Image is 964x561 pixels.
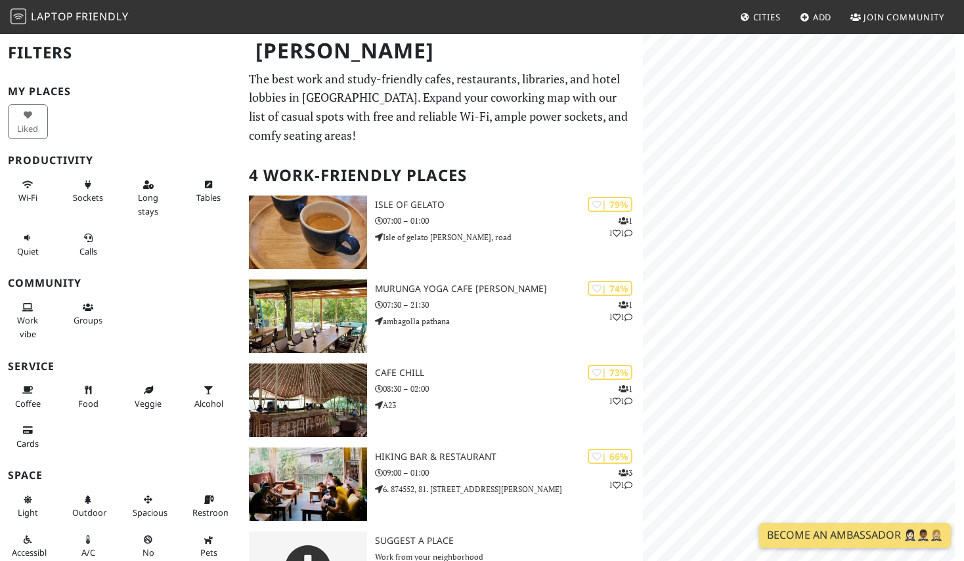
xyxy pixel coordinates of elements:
[11,6,129,29] a: LaptopFriendly LaptopFriendly
[241,364,643,437] a: Cafe Chill | 73% 111 Cafe Chill 08:30 – 02:00 A23
[188,379,229,414] button: Alcohol
[188,174,229,209] button: Tables
[864,11,944,23] span: Join Community
[375,483,643,495] p: 6. 874552, 81. [STREET_ADDRESS][PERSON_NAME]
[241,447,643,521] a: Hiking bar & Restaurant | 66% 311 Hiking bar & Restaurant 09:00 – 01:00 6. 874552, 81. [STREET_AD...
[375,199,643,211] h3: Isle of Gelato
[8,489,48,524] button: Light
[375,399,643,411] p: A23
[8,419,48,454] button: Cards
[79,245,97,257] span: Video/audio calls
[249,70,635,145] p: The best work and study-friendly cafes, restaurants, libraries, and hotel lobbies in [GEOGRAPHIC_...
[73,192,103,203] span: Power sockets
[196,192,221,203] span: Work-friendly tables
[138,192,158,217] span: Long stays
[375,367,643,379] h3: Cafe Chill
[129,379,169,414] button: Veggie
[17,245,39,257] span: Quiet
[249,447,367,521] img: Hiking bar & Restaurant
[200,547,217,558] span: Pet friendly
[795,5,837,29] a: Add
[17,314,38,339] span: People working
[249,280,367,353] img: Murunga Yoga Cafe Ella
[11,9,26,24] img: LaptopFriendly
[8,277,233,289] h3: Community
[375,535,643,547] h3: Suggest a Place
[188,489,229,524] button: Restroom
[609,383,632,407] p: 1 1 1
[8,297,48,344] button: Work vibe
[609,467,632,491] p: 3 1 1
[375,215,643,227] p: 07:00 – 01:00
[375,315,643,327] p: ambagolla pathana
[8,379,48,414] button: Coffee
[609,215,632,239] p: 1 1 1
[12,547,51,558] span: Accessible
[375,383,643,395] p: 08:30 – 02:00
[8,227,48,262] button: Quiet
[192,507,231,518] span: Restroom
[245,33,640,69] h1: [PERSON_NAME]
[813,11,832,23] span: Add
[18,507,38,518] span: Natural light
[375,467,643,479] p: 09:00 – 01:00
[588,365,632,380] div: | 73%
[8,154,233,167] h3: Productivity
[845,5,950,29] a: Join Community
[68,227,108,262] button: Calls
[241,196,643,269] a: Isle of Gelato | 79% 111 Isle of Gelato 07:00 – 01:00 Isle of gelato [PERSON_NAME], road
[133,507,167,518] span: Spacious
[375,299,643,311] p: 07:30 – 21:30
[135,398,162,409] span: Veggie
[375,451,643,463] h3: Hiking bar & Restaurant
[759,523,951,548] a: Become an Ambassador 🤵🏻‍♀️🤵🏾‍♂️🤵🏼‍♀️
[375,231,643,243] p: Isle of gelato [PERSON_NAME], road
[375,283,643,295] h3: Murunga Yoga Cafe [PERSON_NAME]
[8,85,233,98] h3: My Places
[74,314,102,326] span: Group tables
[8,469,233,482] h3: Space
[8,174,48,209] button: Wi-Fi
[735,5,786,29] a: Cities
[78,398,99,409] span: Food
[8,360,233,373] h3: Service
[31,9,74,24] span: Laptop
[249,196,367,269] img: Isle of Gelato
[16,438,39,449] span: Credit cards
[72,507,106,518] span: Outdoor area
[753,11,781,23] span: Cities
[588,449,632,464] div: | 66%
[609,299,632,323] p: 1 1 1
[249,364,367,437] img: Cafe Chill
[241,280,643,353] a: Murunga Yoga Cafe Ella | 74% 111 Murunga Yoga Cafe [PERSON_NAME] 07:30 – 21:30 ambagolla pathana
[68,489,108,524] button: Outdoor
[68,174,108,209] button: Sockets
[249,156,635,196] h2: 4 Work-Friendly Places
[68,379,108,414] button: Food
[8,33,233,73] h2: Filters
[129,489,169,524] button: Spacious
[18,192,37,203] span: Stable Wi-Fi
[81,547,95,558] span: Air conditioned
[129,174,169,222] button: Long stays
[194,398,223,409] span: Alcohol
[76,9,128,24] span: Friendly
[588,197,632,212] div: | 79%
[15,398,41,409] span: Coffee
[68,297,108,331] button: Groups
[588,281,632,296] div: | 74%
